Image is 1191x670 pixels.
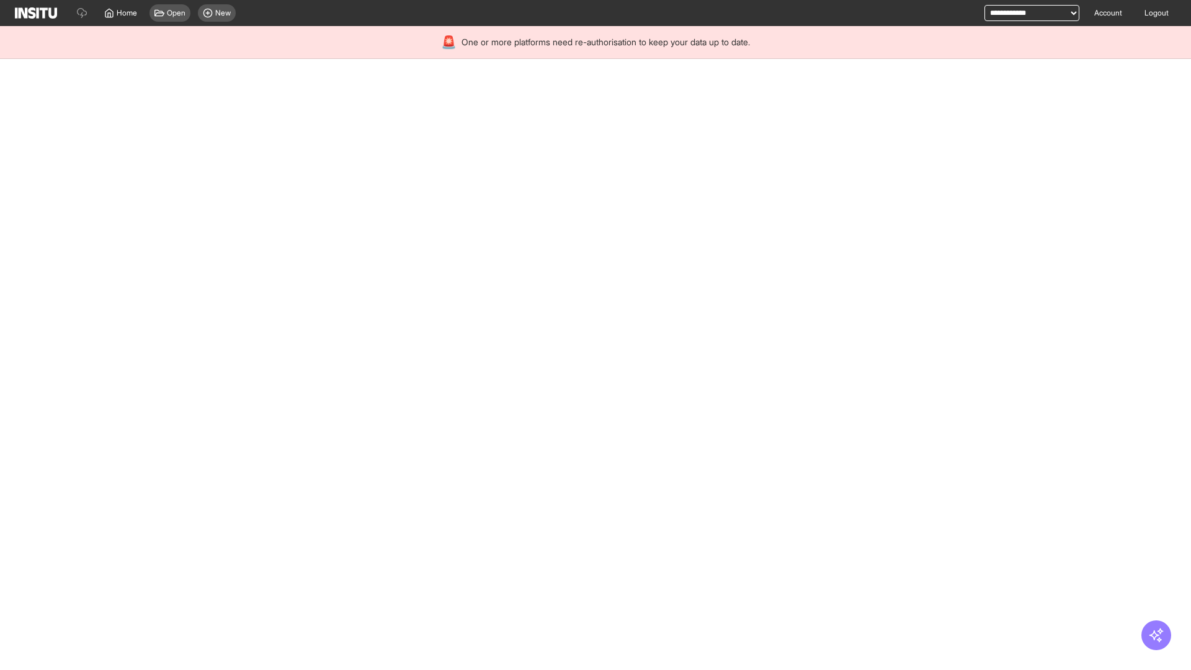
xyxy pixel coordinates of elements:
[215,8,231,18] span: New
[15,7,57,19] img: Logo
[441,33,457,51] div: 🚨
[167,8,185,18] span: Open
[117,8,137,18] span: Home
[462,36,750,48] span: One or more platforms need re-authorisation to keep your data up to date.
